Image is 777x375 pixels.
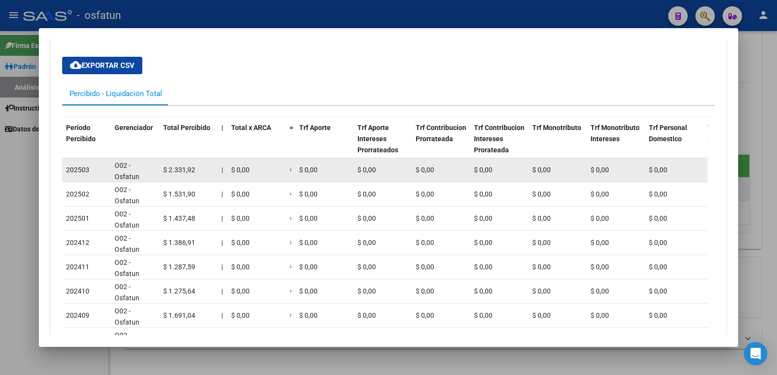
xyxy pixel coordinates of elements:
[70,59,82,71] mat-icon: cloud_download
[707,311,726,319] span: $ 0,00
[591,287,609,295] span: $ 0,00
[231,166,250,174] span: $ 0,00
[163,311,195,319] span: $ 1.691,04
[299,190,318,198] span: $ 0,00
[474,124,524,154] span: Trf Contribucion Intereses Prorateada
[649,214,667,222] span: $ 0,00
[163,124,210,131] span: Total Percibido
[163,239,195,246] span: $ 1.386,91
[357,311,376,319] span: $ 0,00
[744,342,767,365] div: Open Intercom Messenger
[591,166,609,174] span: $ 0,00
[354,117,412,171] datatable-header-cell: Trf Aporte Intereses Prorrateados
[289,190,293,198] span: =
[649,239,667,246] span: $ 0,00
[221,311,223,319] span: |
[115,210,139,240] span: O02 - Osfatun Propio
[66,311,89,319] span: 202409
[221,124,223,131] span: |
[416,124,466,143] span: Trf Contribucion Prorrateada
[231,190,250,198] span: $ 0,00
[299,166,318,174] span: $ 0,00
[221,190,223,198] span: |
[70,61,135,70] span: Exportar CSV
[591,124,640,143] span: Trf Monotributo Intereses
[115,307,139,337] span: O02 - Osfatun Propio
[416,166,434,174] span: $ 0,00
[69,88,162,99] div: Percibido - Liquidación Total
[357,214,376,222] span: $ 0,00
[649,124,687,143] span: Trf Personal Domestico
[474,214,492,222] span: $ 0,00
[707,190,726,198] span: $ 0,00
[115,234,139,264] span: O02 - Osfatun Propio
[66,166,89,174] span: 202503
[231,311,250,319] span: $ 0,00
[532,311,551,319] span: $ 0,00
[357,166,376,174] span: $ 0,00
[707,124,745,154] span: Trf Personal Domestico Intereses
[591,239,609,246] span: $ 0,00
[111,117,159,171] datatable-header-cell: Gerenciador
[474,311,492,319] span: $ 0,00
[528,117,587,171] datatable-header-cell: Trf Monotributo
[299,263,318,271] span: $ 0,00
[289,287,293,295] span: =
[587,117,645,171] datatable-header-cell: Trf Monotributo Intereses
[532,124,581,131] span: Trf Monotributo
[649,287,667,295] span: $ 0,00
[470,117,528,171] datatable-header-cell: Trf Contribucion Intereses Prorateada
[645,117,703,171] datatable-header-cell: Trf Personal Domestico
[66,287,89,295] span: 202410
[591,190,609,198] span: $ 0,00
[221,166,223,174] span: |
[115,162,139,192] span: O02 - Osfatun Propio
[66,214,89,222] span: 202501
[357,190,376,198] span: $ 0,00
[62,117,111,171] datatable-header-cell: Período Percibido
[412,117,470,171] datatable-header-cell: Trf Contribucion Prorrateada
[231,214,250,222] span: $ 0,00
[532,263,551,271] span: $ 0,00
[532,239,551,246] span: $ 0,00
[357,239,376,246] span: $ 0,00
[649,190,667,198] span: $ 0,00
[357,263,376,271] span: $ 0,00
[474,287,492,295] span: $ 0,00
[416,263,434,271] span: $ 0,00
[218,117,227,171] datatable-header-cell: |
[286,117,295,171] datatable-header-cell: =
[115,331,139,361] span: O02 - Osfatun Propio
[227,117,286,171] datatable-header-cell: Total x ARCA
[231,124,271,131] span: Total x ARCA
[66,239,89,246] span: 202412
[299,287,318,295] span: $ 0,00
[289,239,293,246] span: =
[289,311,293,319] span: =
[591,263,609,271] span: $ 0,00
[591,311,609,319] span: $ 0,00
[416,239,434,246] span: $ 0,00
[159,117,218,171] datatable-header-cell: Total Percibido
[532,166,551,174] span: $ 0,00
[221,287,223,295] span: |
[416,214,434,222] span: $ 0,00
[707,287,726,295] span: $ 0,00
[707,214,726,222] span: $ 0,00
[231,239,250,246] span: $ 0,00
[163,190,195,198] span: $ 1.531,90
[163,166,195,174] span: $ 2.331,92
[474,239,492,246] span: $ 0,00
[299,239,318,246] span: $ 0,00
[163,263,195,271] span: $ 1.287,59
[289,124,293,131] span: =
[416,287,434,295] span: $ 0,00
[231,263,250,271] span: $ 0,00
[532,190,551,198] span: $ 0,00
[416,311,434,319] span: $ 0,00
[163,214,195,222] span: $ 1.437,48
[707,166,726,174] span: $ 0,00
[62,57,142,74] button: Exportar CSV
[703,117,761,171] datatable-header-cell: Trf Personal Domestico Intereses
[357,287,376,295] span: $ 0,00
